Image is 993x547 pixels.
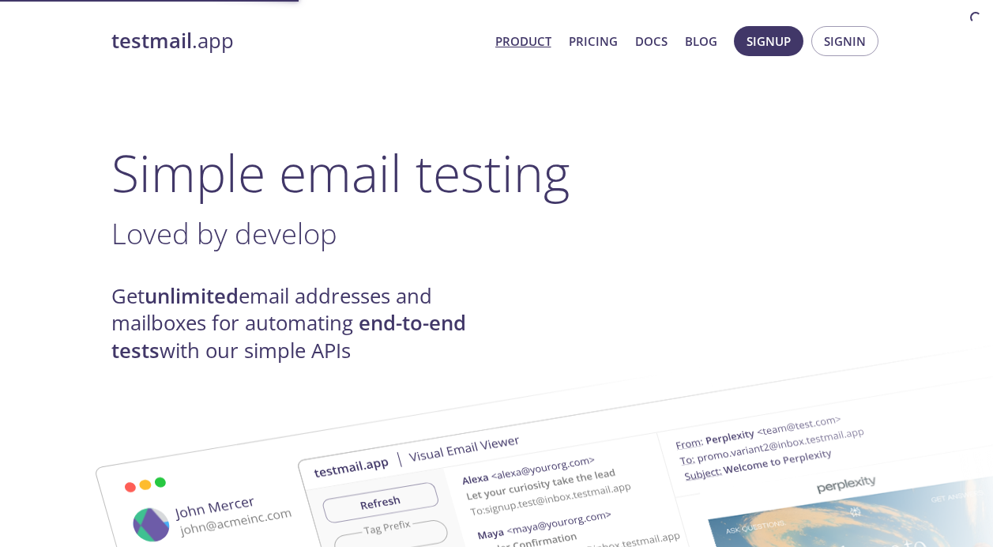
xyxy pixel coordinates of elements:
[495,31,551,51] a: Product
[811,26,878,56] button: Signin
[734,26,803,56] button: Signup
[824,31,866,51] span: Signin
[685,31,717,51] a: Blog
[747,31,791,51] span: Signup
[111,213,337,253] span: Loved by develop
[145,282,239,310] strong: unlimited
[111,142,882,203] h1: Simple email testing
[635,31,668,51] a: Docs
[569,31,618,51] a: Pricing
[111,309,466,364] strong: end-to-end tests
[111,283,497,364] h4: Get email addresses and mailboxes for automating with our simple APIs
[111,28,483,55] a: testmail.app
[111,27,192,55] strong: testmail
